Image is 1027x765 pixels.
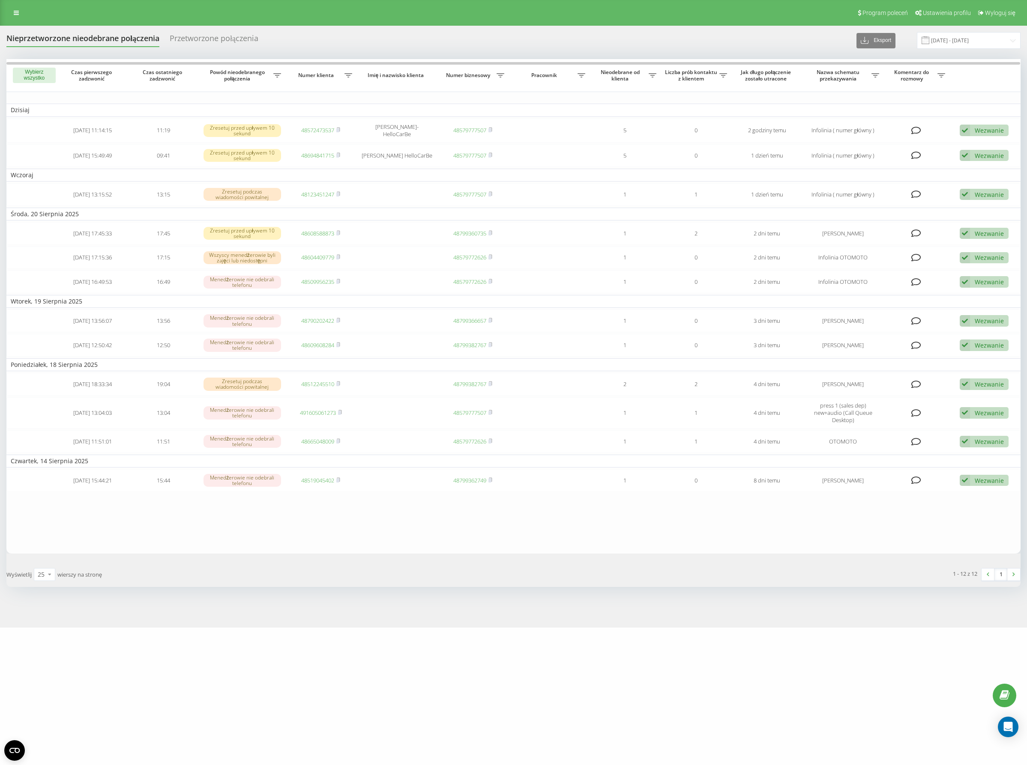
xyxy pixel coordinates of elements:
[590,334,661,357] td: 1
[128,144,199,167] td: 09:41
[731,247,802,269] td: 2 dni temu
[301,380,334,388] a: 48512245510
[590,144,661,167] td: 5
[38,570,45,579] div: 25
[301,278,334,286] a: 48509956235
[594,69,649,82] span: Nieodebrane od klienta
[6,104,1021,116] td: Dzisiaj
[6,358,1021,371] td: Poniedziałek, 18 Sierpnia 2025
[590,119,661,143] td: 5
[128,469,199,492] td: 15:44
[731,222,802,245] td: 2 dni temu
[6,295,1021,308] td: Wtorek, 19 Sierpnia 2025
[862,9,908,16] span: Program poleceń
[6,208,1021,220] td: Środa, 20 Sierpnia 2025
[975,438,1004,446] div: Wezwanie
[665,69,720,82] span: Liczba prób kontaktu z klientem
[661,430,732,453] td: 1
[204,435,281,448] div: Menedżerowie nie odebrali telefonu
[453,476,486,484] a: 48799362749
[923,9,971,16] span: Ustawienia profilu
[301,191,334,198] a: 48123451247
[57,119,128,143] td: [DATE] 11:14:15
[204,406,281,419] div: Menedżerowie nie odebrali telefonu
[731,144,802,167] td: 1 dzień temu
[731,469,802,492] td: 8 dni temu
[731,334,802,357] td: 3 dni temu
[290,72,344,79] span: Numer klienta
[301,341,334,349] a: 48609608284
[301,253,334,261] a: 48604409779
[6,455,1021,467] td: Czwartek, 14 Sierpnia 2025
[975,126,1004,134] div: Wezwanie
[661,183,732,206] td: 1
[802,334,883,357] td: [PERSON_NAME]
[128,397,199,429] td: 13:04
[204,227,281,240] div: Zresetuj przed upływem 10 sekund
[128,271,199,293] td: 16:49
[57,334,128,357] td: [DATE] 12:50:42
[453,380,486,388] a: 48799382767
[364,72,429,79] span: Imię i nazwisko klienta
[731,397,802,429] td: 4 dni temu
[661,222,732,245] td: 2
[975,191,1004,199] div: Wezwanie
[802,183,883,206] td: Infolinia ( numer główny )
[128,119,199,143] td: 11:19
[975,152,1004,160] div: Wezwanie
[6,169,1021,182] td: Wczoraj
[453,152,486,159] a: 48579777507
[57,310,128,332] td: [DATE] 13:56:07
[128,222,199,245] td: 17:45
[953,569,977,578] div: 1 - 12 z 12
[453,126,486,134] a: 48579777507
[170,34,258,47] div: Przetworzone połączenia
[57,271,128,293] td: [DATE] 16:49:53
[661,119,732,143] td: 0
[994,569,1007,580] a: 1
[453,229,486,237] a: 48799360735
[453,253,486,261] a: 48579772626
[453,191,486,198] a: 48579777507
[590,183,661,206] td: 1
[802,310,883,332] td: [PERSON_NAME]
[975,476,1004,485] div: Wezwanie
[57,183,128,206] td: [DATE] 13:15:52
[590,430,661,453] td: 1
[204,378,281,390] div: Zresetuj podczas wiadomości powitalnej
[204,276,281,289] div: Menedżerowie nie odebrali telefonu
[661,469,732,492] td: 0
[731,373,802,396] td: 4 dni temu
[590,397,661,429] td: 1
[731,430,802,453] td: 4 dni temu
[128,334,199,357] td: 12:50
[6,571,32,578] span: Wyświetlij
[57,469,128,492] td: [DATE] 15:44:21
[453,438,486,445] a: 48579772626
[661,144,732,167] td: 0
[301,126,334,134] a: 48572473537
[204,251,281,264] div: Wszyscy menedżerowie byli zajęci lub niedostępni
[453,341,486,349] a: 48799382767
[301,317,334,324] a: 48790202422
[802,247,883,269] td: Infolinia OTOMOTO
[442,72,497,79] span: Numer biznesowy
[204,314,281,327] div: Menedżerowie nie odebrali telefonu
[661,271,732,293] td: 0
[13,68,56,83] button: Wybierz wszystko
[300,409,336,417] a: 491605061273
[731,119,802,143] td: 2 godziny temu
[356,144,437,167] td: [PERSON_NAME] HelloCarBe
[128,373,199,396] td: 19:04
[802,144,883,167] td: Infolinia ( numer główny )
[453,278,486,286] a: 48579772626
[453,409,486,417] a: 48579777507
[65,69,121,82] span: Czas pierwszego zadzwonić
[985,9,1015,16] span: Wyloguj się
[661,373,732,396] td: 2
[975,341,1004,349] div: Wezwanie
[590,310,661,332] td: 1
[975,253,1004,262] div: Wezwanie
[301,438,334,445] a: 48665048009
[998,717,1018,737] div: Open Intercom Messenger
